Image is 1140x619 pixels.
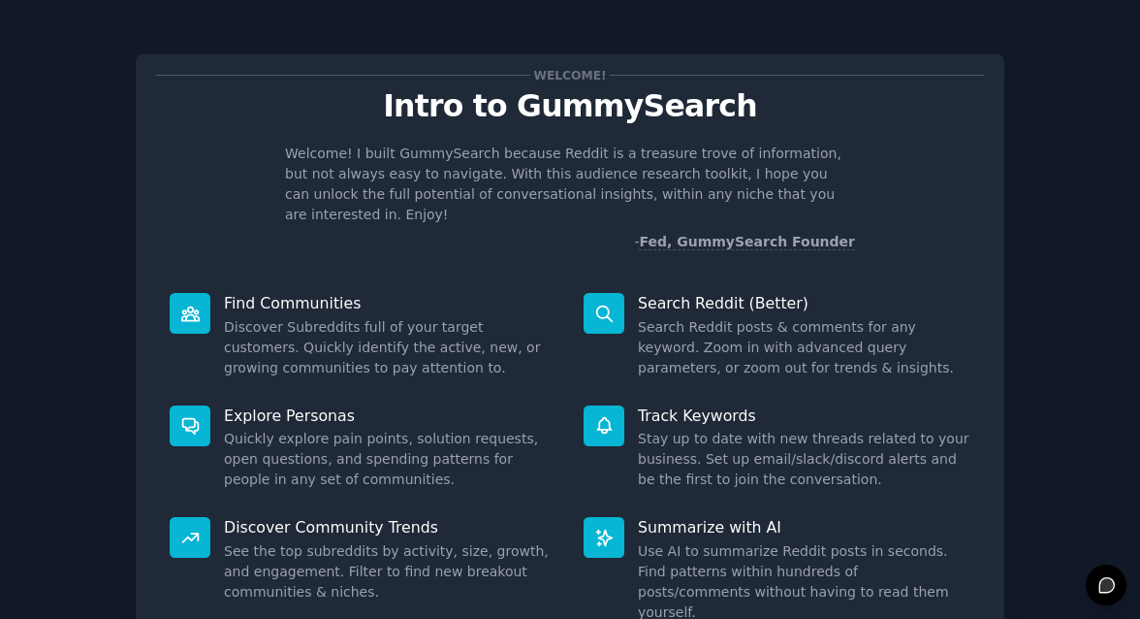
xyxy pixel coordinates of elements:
dd: Discover Subreddits full of your target customers. Quickly identify the active, new, or growing c... [224,317,556,378]
dd: Stay up to date with new threads related to your business. Set up email/slack/discord alerts and ... [638,429,970,490]
p: Explore Personas [224,406,556,426]
p: Intro to GummySearch [156,89,984,123]
div: - [634,232,855,252]
dd: See the top subreddits by activity, size, growth, and engagement. Filter to find new breakout com... [224,541,556,603]
p: Discover Community Trends [224,517,556,538]
dd: Quickly explore pain points, solution requests, open questions, and spending patterns for people ... [224,429,556,490]
p: Find Communities [224,293,556,313]
a: Fed, GummySearch Founder [639,234,855,250]
span: Welcome! [530,65,610,85]
p: Track Keywords [638,406,970,426]
p: Welcome! I built GummySearch because Reddit is a treasure trove of information, but not always ea... [285,144,855,225]
p: Search Reddit (Better) [638,293,970,313]
dd: Search Reddit posts & comments for any keyword. Zoom in with advanced query parameters, or zoom o... [638,317,970,378]
p: Summarize with AI [638,517,970,538]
